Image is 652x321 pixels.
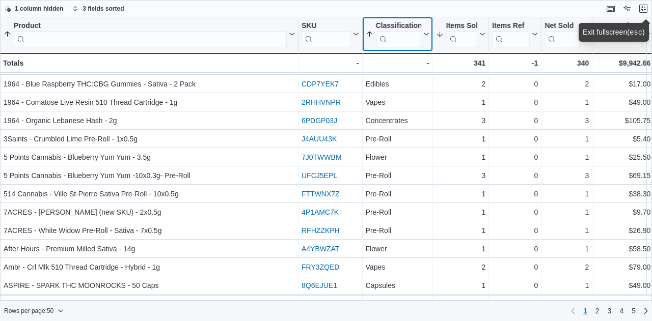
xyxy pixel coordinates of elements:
div: 1 [545,243,589,255]
div: 2 [436,261,486,273]
div: 1 [436,224,486,237]
span: 4 [619,306,623,316]
div: $17.00 [595,78,650,90]
div: 0 [492,298,538,310]
button: SKU [302,21,359,47]
a: A4YBWZAT [302,245,339,253]
button: 3 fields sorted [68,3,128,15]
div: Gross Sales [595,21,642,47]
div: 2 [436,78,486,90]
div: 1 [545,279,589,291]
span: 3 fields sorted [83,5,124,13]
a: Next page [640,305,652,317]
div: Pre-Roll [366,169,429,182]
div: 514 Cannabis - Ville St-Pierre Sativa Pre-Roll - 10x0.5g [4,188,295,200]
div: 0 [492,133,538,145]
div: 0 [492,188,538,200]
div: 1964 - Organic Lebanese Hash - 2g [4,114,295,127]
button: Net Sold [545,21,589,47]
div: Pre-Roll [366,188,429,200]
div: 3 [436,169,486,182]
div: $69.15 [595,169,650,182]
div: 1 [545,133,589,145]
div: 1 [436,151,486,163]
div: 1 [436,96,486,108]
div: 1964 - Comatose Live Resin 510 Thread Cartridge - 1g [4,96,295,108]
a: FTTWNX7Z [302,190,340,198]
button: Classification [366,21,429,47]
a: 2RHHVNPR [302,98,341,106]
a: CDP7YEK7 [302,80,339,88]
button: Previous page [567,305,579,317]
div: Capsules [366,279,429,291]
div: $25.50 [595,151,650,163]
div: 1 [436,298,486,310]
div: Net Sold [545,21,581,47]
div: Exit fullscreen ( ) [583,27,645,38]
div: 3 [545,114,589,127]
div: 1 [545,151,589,163]
div: Pre-Roll [366,206,429,218]
div: 340 [545,57,589,69]
a: QG633JEQ [302,300,338,308]
div: $58.50 [595,243,650,255]
a: 6PDGP03J [302,116,337,125]
div: Pre-Roll [366,133,429,145]
div: 2 [545,261,589,273]
a: UFCJ5EPL [302,171,337,180]
div: Pre-Roll [366,224,429,237]
div: Vapes [366,261,429,273]
div: $79.00 [595,261,650,273]
div: 0 [492,261,538,273]
div: 5 Points Cannabis - Blueberry Yum Yum -10x0.3g- Pre-Roll [4,169,295,182]
div: -1 [492,57,538,69]
button: Items Sold [436,21,486,47]
div: Items Sold [446,21,478,47]
div: 3 [545,169,589,182]
div: 1 [545,188,589,200]
div: Totals [3,57,295,69]
div: 0 [492,114,538,127]
div: 0 [492,243,538,255]
span: Rows per page : 50 [4,307,53,315]
div: $26.90 [595,224,650,237]
div: Classification [376,21,421,31]
div: Ambr - Crl Mlk 510 Thread Cartridge - Hybrid - 1g [4,261,295,273]
div: $40.00 [595,298,650,310]
a: RFHZZKPH [302,226,340,235]
div: Net Sold [545,21,581,31]
nav: Pagination for preceding grid [567,303,652,319]
a: 4P1AMC7K [302,208,339,216]
div: 0 [492,96,538,108]
div: Edibles [366,78,429,90]
div: 7ACRES - White Widow Pre-Roll - Sativa - 7x0.5g [4,224,295,237]
div: Items Sold [446,21,478,31]
div: 1 [545,96,589,108]
div: Concentrates [366,114,429,127]
button: Product [4,21,295,47]
span: 1 column hidden [15,5,63,13]
div: $38.30 [595,188,650,200]
div: $5.40 [595,133,650,145]
div: 1 [436,188,486,200]
button: Page 1 of 5 [579,303,591,319]
span: 5 [632,306,636,316]
div: 0 [492,224,538,237]
div: Classification [376,21,421,47]
button: Exit fullscreen [637,3,649,15]
a: Page 5 of 5 [628,303,640,319]
div: Product [14,21,287,31]
button: Gross Sales [595,21,650,47]
a: 8Q6EJUE1 [302,281,337,289]
a: J4AUU43K [302,135,337,143]
div: 7ACRES - [PERSON_NAME] (new SKU) - 2x0.5g [4,206,295,218]
div: Flower [366,243,429,255]
button: Display options [621,3,633,15]
kbd: esc [630,28,642,37]
div: Back Forty - Backpackers Pre-Roll - Liquid Imagination - Hybrid - 10x0.75g [4,298,295,310]
div: 0 [492,78,538,90]
a: FRY3ZQED [302,263,339,271]
div: 0 [492,279,538,291]
div: 0 [492,151,538,163]
div: 1 [436,133,486,145]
